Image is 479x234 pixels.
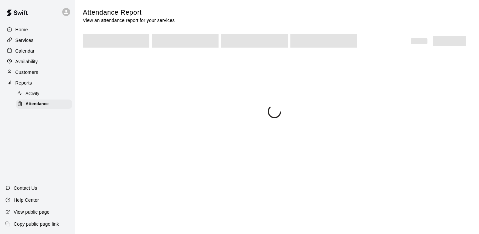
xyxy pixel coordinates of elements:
a: Services [5,35,70,45]
a: Activity [16,89,75,99]
a: Availability [5,57,70,67]
p: Calendar [15,48,35,54]
div: Attendance [16,100,72,109]
p: View an attendance report for your services [83,17,175,24]
p: View public page [14,209,50,215]
span: Activity [26,91,39,97]
p: Home [15,26,28,33]
p: Customers [15,69,38,76]
p: Contact Us [14,185,37,191]
h5: Attendance Report [83,8,175,17]
a: Home [5,25,70,35]
span: Attendance [26,101,49,108]
a: Calendar [5,46,70,56]
a: Attendance [16,99,75,109]
p: Services [15,37,34,44]
p: Help Center [14,197,39,203]
div: Activity [16,89,72,99]
p: Copy public page link [14,221,59,227]
p: Reports [15,80,32,86]
p: Availability [15,58,38,65]
a: Reports [5,78,70,88]
a: Customers [5,67,70,77]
